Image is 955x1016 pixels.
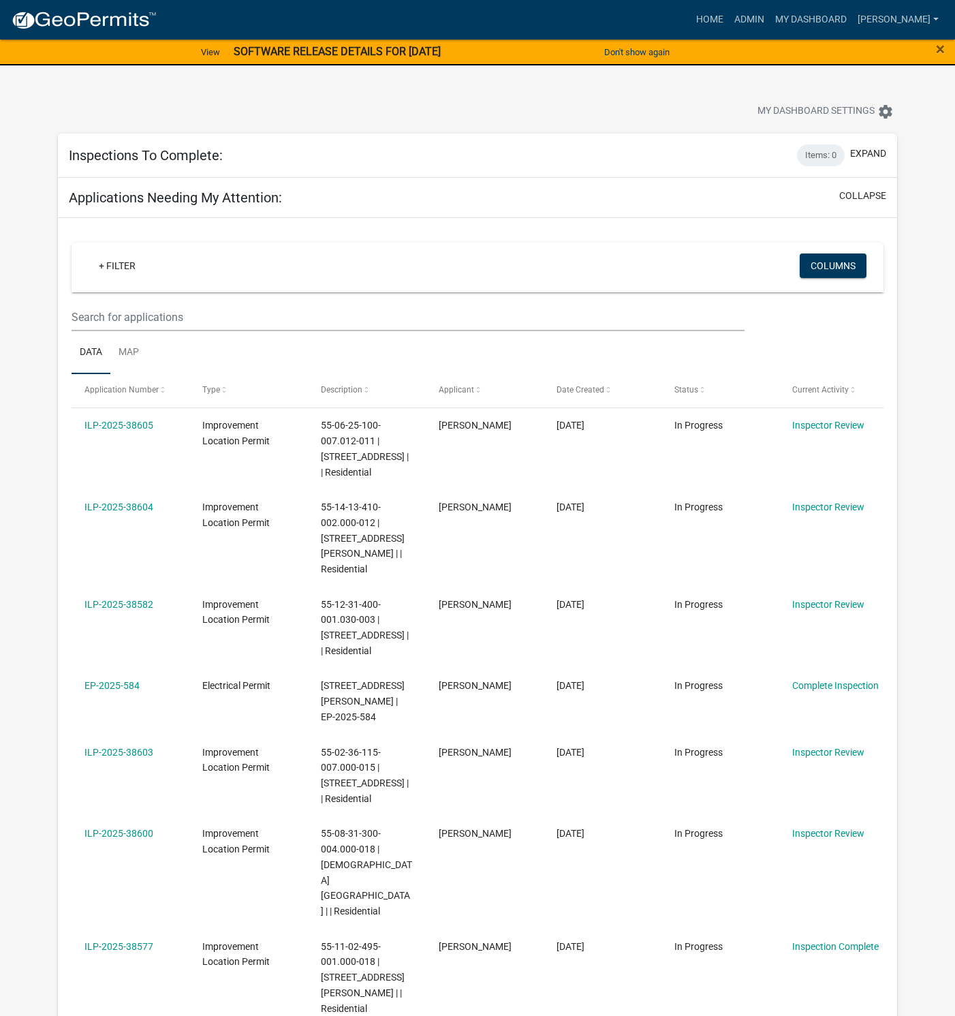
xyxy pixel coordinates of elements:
button: Close [936,41,945,57]
datatable-header-cell: Applicant [426,374,544,407]
button: collapse [839,189,886,203]
span: In Progress [674,941,723,952]
span: Amanda Brooks [439,747,512,758]
datatable-header-cell: Description [307,374,425,407]
span: JEREMY DOLL [439,502,512,512]
span: Improvement Location Permit [202,420,270,446]
span: 7159 N KIVETT RD | EP-2025-584 [321,680,405,722]
span: 55-06-25-100-007.012-011 | 8635 Auburn Ridge, Martinsville, IN 46151 | | Residential [321,420,409,477]
button: Don't show again [599,41,675,63]
a: ILP-2025-38582 [84,599,153,610]
a: ILP-2025-38605 [84,420,153,431]
span: Improvement Location Permit [202,599,270,626]
a: My Dashboard [770,7,852,33]
a: Inspector Review [792,599,864,610]
span: In Progress [674,599,723,610]
span: Date Created [557,385,604,395]
strong: SOFTWARE RELEASE DETAILS FOR [DATE] [234,45,441,58]
span: 55-14-13-410-002.000-012 | 9036 E GAYLE DR | | Residential [321,502,405,574]
a: Map [110,331,147,375]
datatable-header-cell: Application Number [72,374,189,407]
span: Applicant [439,385,474,395]
i: settings [877,104,894,120]
a: View [195,41,225,63]
span: Application Number [84,385,159,395]
h5: Inspections To Complete: [69,147,223,164]
span: 55-08-31-300-004.000-018 | N OLIVE CHURCH RD | | Residential [321,828,412,917]
span: Improvement Location Permit [202,828,270,855]
span: 55-12-31-400-001.030-003 | 7611 W MINOR CT | | Residential [321,599,409,656]
span: × [936,40,945,59]
span: Status [674,385,698,395]
input: Search for applications [72,303,745,331]
span: 08/22/2025 [557,828,584,839]
span: 09/09/2025 [557,420,584,431]
span: In Progress [674,502,723,512]
a: EP-2025-584 [84,680,140,691]
a: Complete Inspection [792,680,879,691]
a: Inspection Complete [792,941,879,952]
a: + Filter [88,253,146,278]
a: ILP-2025-38604 [84,502,153,512]
span: In Progress [674,680,723,691]
span: 08/22/2025 [557,941,584,952]
button: expand [850,147,886,161]
a: Home [691,7,729,33]
span: Type [202,385,220,395]
span: Current Activity [792,385,849,395]
span: Improvement Location Permit [202,941,270,968]
span: 55-11-02-495-001.000-018 | 665 S DENNY HILL RD | | Residential [321,941,405,1014]
a: [PERSON_NAME] [852,7,944,33]
span: 08/25/2025 [557,680,584,691]
datatable-header-cell: Type [189,374,307,407]
a: Inspector Review [792,420,864,431]
a: Inspector Review [792,502,864,512]
div: Items: 0 [797,144,845,166]
span: David R Zimmer [439,680,512,691]
span: Steve Alexander [439,828,512,839]
h5: Applications Needing My Attention: [69,189,282,206]
datatable-header-cell: Date Created [544,374,661,407]
a: ILP-2025-38603 [84,747,153,758]
datatable-header-cell: Status [661,374,779,407]
span: Description [321,385,362,395]
span: 09/03/2025 [557,502,584,512]
span: Michael Duke [439,420,512,431]
span: 08/25/2025 [557,599,584,610]
span: Improvement Location Permit [202,502,270,528]
span: Katie Colon [439,599,512,610]
span: Improvement Location Permit [202,747,270,773]
span: Jacqueline Stroup [439,941,512,952]
span: 08/25/2025 [557,747,584,758]
a: ILP-2025-38577 [84,941,153,952]
span: In Progress [674,747,723,758]
a: Data [72,331,110,375]
a: Inspector Review [792,747,864,758]
span: 55-02-36-115-007.000-015 | 8691 E LANDERSDALE RD | | Residential [321,747,409,804]
button: Columns [800,253,866,278]
datatable-header-cell: Current Activity [779,374,897,407]
span: My Dashboard Settings [757,104,875,120]
span: In Progress [674,828,723,839]
a: Inspector Review [792,828,864,839]
a: Admin [729,7,770,33]
button: My Dashboard Settingssettings [747,98,905,125]
span: Electrical Permit [202,680,270,691]
span: In Progress [674,420,723,431]
a: ILP-2025-38600 [84,828,153,839]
